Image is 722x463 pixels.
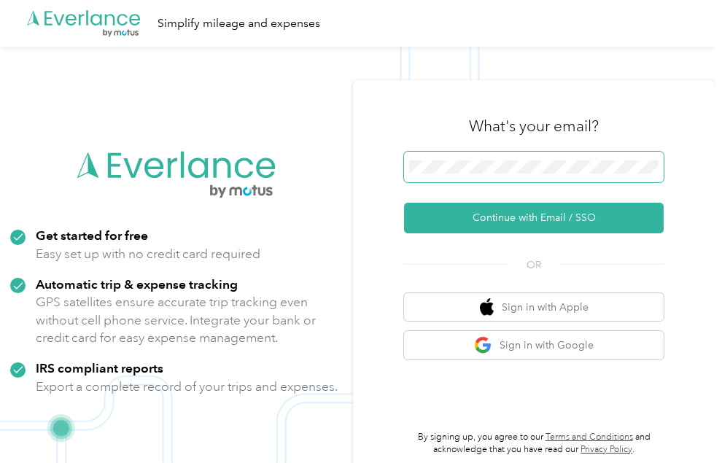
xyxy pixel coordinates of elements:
p: Easy set up with no credit card required [36,245,260,263]
a: Privacy Policy [581,444,632,455]
img: apple logo [480,298,494,316]
a: Terms and Conditions [546,432,633,443]
button: Continue with Email / SSO [404,203,664,233]
strong: Get started for free [36,227,148,243]
img: google logo [474,336,492,354]
h3: What's your email? [469,116,599,136]
p: Export a complete record of your trips and expenses. [36,378,338,396]
p: GPS satellites ensure accurate trip tracking even without cell phone service. Integrate your bank... [36,293,343,347]
p: By signing up, you agree to our and acknowledge that you have read our . [404,431,664,456]
strong: Automatic trip & expense tracking [36,276,238,292]
span: OR [508,257,559,273]
button: apple logoSign in with Apple [404,293,664,322]
button: google logoSign in with Google [404,331,664,359]
strong: IRS compliant reports [36,360,163,376]
div: Simplify mileage and expenses [158,15,320,33]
